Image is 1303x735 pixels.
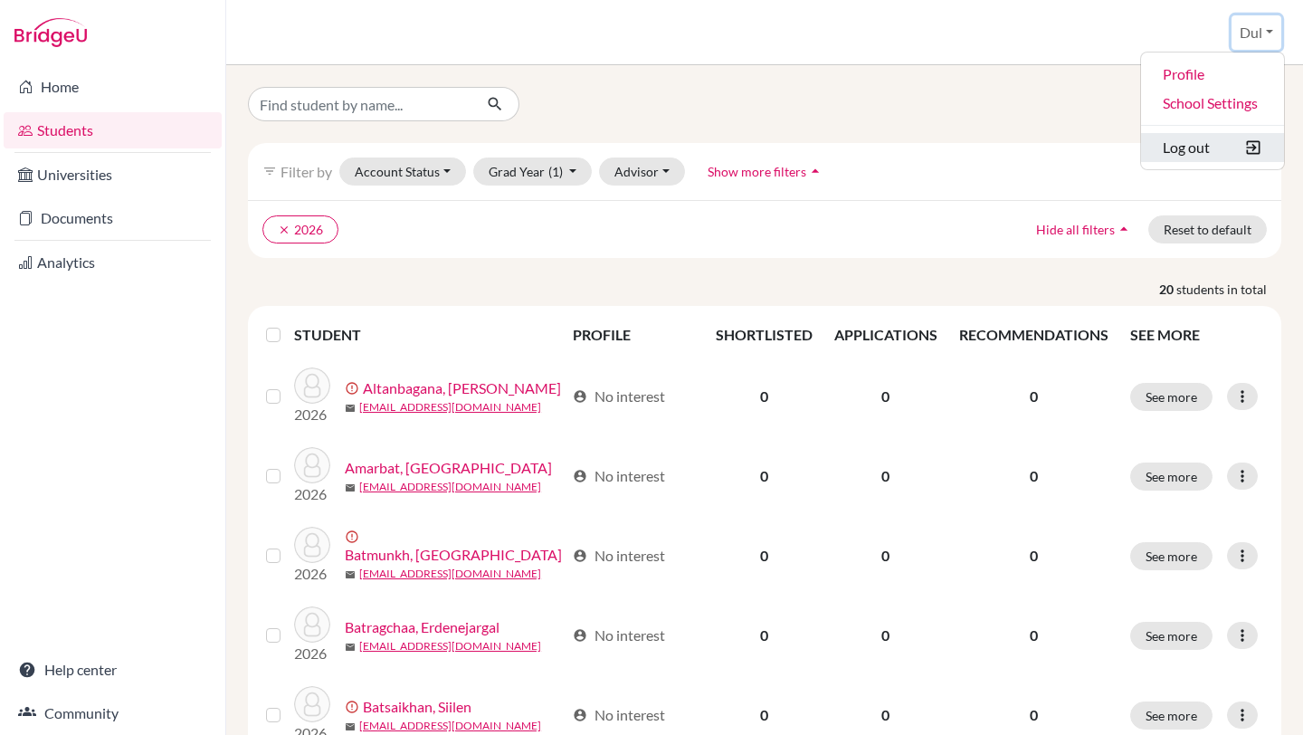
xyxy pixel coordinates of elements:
td: 0 [823,436,948,516]
p: 0 [959,465,1108,487]
a: Analytics [4,244,222,281]
a: [EMAIL_ADDRESS][DOMAIN_NAME] [359,566,541,582]
th: SEE MORE [1119,313,1274,357]
a: School Settings [1141,89,1284,118]
p: 2026 [294,643,330,664]
td: 0 [705,436,823,516]
img: Batsaikhan, Siilen [294,686,330,722]
span: account_circle [573,549,587,563]
td: 0 [705,516,823,596]
a: Home [4,69,222,105]
img: Batmunkh, Batpurev [294,527,330,563]
a: [EMAIL_ADDRESS][DOMAIN_NAME] [359,399,541,415]
button: Hide all filtersarrow_drop_up [1021,215,1148,243]
p: 2026 [294,563,330,585]
img: Amarbat, Bilguuntugs [294,447,330,483]
input: Find student by name... [248,87,472,121]
a: [EMAIL_ADDRESS][DOMAIN_NAME] [359,638,541,654]
p: 0 [959,386,1108,407]
i: filter_list [262,164,277,178]
a: Universities [4,157,222,193]
span: mail [345,721,356,732]
a: Community [4,695,222,731]
div: No interest [573,625,665,646]
p: 0 [959,704,1108,726]
a: Batragchaa, Erdenejargal [345,616,499,638]
a: [EMAIL_ADDRESS][DOMAIN_NAME] [359,479,541,495]
div: No interest [573,465,665,487]
p: 0 [959,545,1108,567]
a: [EMAIL_ADDRESS][DOMAIN_NAME] [359,718,541,734]
button: Grad Year(1) [473,157,593,186]
a: Students [4,112,222,148]
i: arrow_drop_up [1115,220,1133,238]
span: students in total [1176,280,1281,299]
td: 0 [705,357,823,436]
p: 2026 [294,404,330,425]
span: account_circle [573,469,587,483]
span: mail [345,403,356,414]
button: clear2026 [262,215,338,243]
span: account_circle [573,389,587,404]
span: account_circle [573,628,587,643]
button: Advisor [599,157,685,186]
p: 0 [959,625,1108,646]
button: See more [1130,702,1213,730]
a: Amarbat, [GEOGRAPHIC_DATA] [345,457,552,479]
img: Batragchaa, Erdenejargal [294,606,330,643]
button: Show more filtersarrow_drop_up [692,157,840,186]
button: See more [1130,383,1213,411]
span: mail [345,642,356,653]
span: error_outline [345,381,363,396]
th: STUDENT [294,313,562,357]
span: Show more filters [708,164,806,179]
strong: 20 [1159,280,1176,299]
span: Hide all filters [1036,222,1115,237]
td: 0 [823,357,948,436]
span: account_circle [573,708,587,722]
button: See more [1130,463,1213,491]
p: 2026 [294,483,330,505]
a: Profile [1141,60,1284,89]
i: clear [278,224,290,236]
button: See more [1130,622,1213,650]
a: Batsaikhan, Siilen [363,696,471,718]
i: arrow_drop_up [806,162,824,180]
div: No interest [573,704,665,726]
a: Altanbagana, [PERSON_NAME] [363,377,561,399]
a: Help center [4,652,222,688]
span: error_outline [345,530,363,544]
button: Reset to default [1148,215,1267,243]
span: Filter by [281,163,332,180]
button: See more [1130,542,1213,570]
button: Account Status [339,157,466,186]
a: Documents [4,200,222,236]
button: Log out [1141,133,1284,162]
th: RECOMMENDATIONS [948,313,1119,357]
div: No interest [573,386,665,407]
ul: Dul [1140,52,1285,170]
img: Bridge-U [14,18,87,47]
th: SHORTLISTED [705,313,823,357]
img: Altanbagana, Choi-Odser [294,367,330,404]
td: 0 [823,516,948,596]
td: 0 [823,596,948,675]
div: No interest [573,545,665,567]
span: mail [345,482,356,493]
span: error_outline [345,700,363,714]
span: mail [345,569,356,580]
a: Batmunkh, [GEOGRAPHIC_DATA] [345,544,562,566]
span: (1) [548,164,563,179]
td: 0 [705,596,823,675]
th: PROFILE [562,313,704,357]
button: Dul [1232,15,1281,50]
th: APPLICATIONS [823,313,948,357]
